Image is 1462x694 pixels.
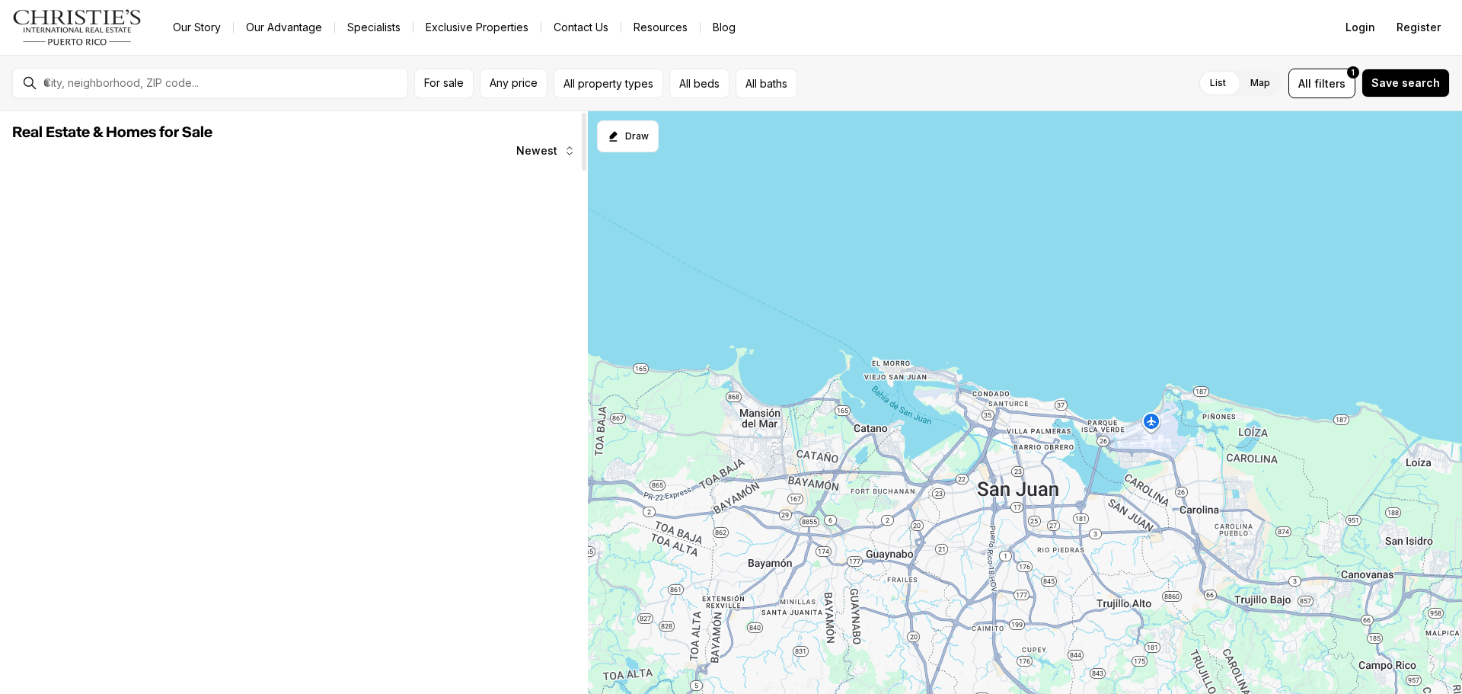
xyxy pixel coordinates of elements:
button: All property types [554,69,663,98]
span: Any price [490,77,538,89]
button: Contact Us [541,17,621,38]
label: List [1198,69,1238,97]
label: Map [1238,69,1282,97]
span: All [1298,75,1311,91]
button: Any price [480,69,547,98]
span: filters [1314,75,1345,91]
button: All baths [736,69,797,98]
span: 1 [1352,66,1355,78]
span: Save search [1371,77,1440,89]
a: Specialists [335,17,413,38]
button: Register [1387,12,1450,43]
a: Our Advantage [234,17,334,38]
span: Login [1345,21,1375,34]
img: logo [12,9,142,46]
button: Start drawing [597,120,659,152]
button: Newest [507,136,585,166]
button: Allfilters1 [1288,69,1355,98]
button: Login [1336,12,1384,43]
span: For sale [424,77,464,89]
button: Save search [1361,69,1450,98]
a: Exclusive Properties [413,17,541,38]
a: Blog [701,17,748,38]
span: Real Estate & Homes for Sale [12,125,212,140]
button: All beds [669,69,729,98]
button: For sale [414,69,474,98]
span: Register [1397,21,1441,34]
a: Our Story [161,17,233,38]
a: Resources [621,17,700,38]
span: Newest [516,145,557,157]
